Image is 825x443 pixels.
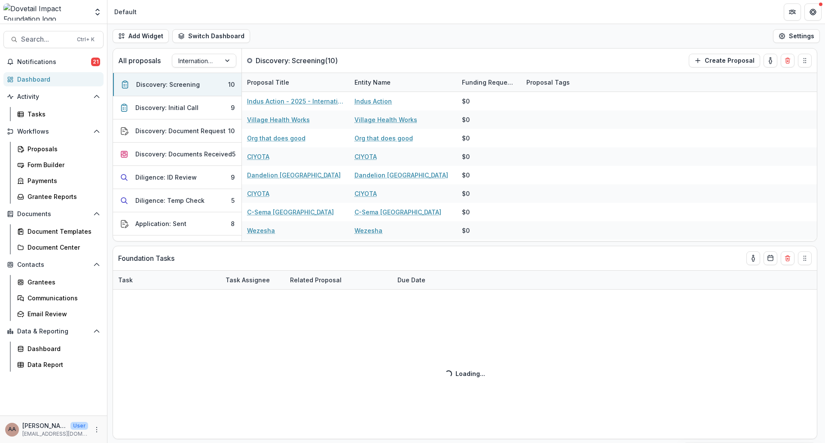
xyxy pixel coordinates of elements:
[349,78,396,87] div: Entity Name
[231,219,235,228] div: 8
[689,54,760,67] button: Create Proposal
[14,342,104,356] a: Dashboard
[247,226,275,235] a: Wezesha
[135,103,199,112] div: Discovery: Initial Call
[231,173,235,182] div: 9
[521,73,629,92] div: Proposal Tags
[75,35,96,44] div: Ctrl + K
[798,251,812,265] button: Drag
[228,126,235,135] div: 10
[118,253,174,263] p: Foundation Tasks
[27,227,97,236] div: Document Templates
[113,73,241,96] button: Discovery: Screening10
[3,72,104,86] a: Dashboard
[354,134,413,143] a: Org that does good
[92,3,104,21] button: Open entity switcher
[70,422,88,430] p: User
[135,196,205,205] div: Diligence: Temp Check
[349,73,457,92] div: Entity Name
[17,58,91,66] span: Notifications
[113,189,241,212] button: Diligence: Temp Check5
[8,427,16,432] div: Amit Antony Alex
[462,115,470,124] div: $0
[17,211,90,218] span: Documents
[113,96,241,119] button: Discovery: Initial Call9
[3,207,104,221] button: Open Documents
[247,115,310,124] a: Village Health Works
[14,224,104,238] a: Document Templates
[247,152,269,161] a: CIYOTA
[136,80,200,89] div: Discovery: Screening
[462,226,470,235] div: $0
[14,142,104,156] a: Proposals
[354,171,448,180] a: Dandelion [GEOGRAPHIC_DATA]
[354,115,417,124] a: Village Health Works
[781,54,794,67] button: Delete card
[746,251,760,265] button: toggle-assigned-to-me
[462,171,470,180] div: $0
[14,189,104,204] a: Grantee Reports
[804,3,822,21] button: Get Help
[764,54,777,67] button: toggle-assigned-to-me
[3,90,104,104] button: Open Activity
[111,6,140,18] nav: breadcrumb
[27,309,97,318] div: Email Review
[113,119,241,143] button: Discovery: Document Request10
[27,360,97,369] div: Data Report
[135,126,226,135] div: Discovery: Document Request
[14,307,104,321] a: Email Review
[92,425,102,435] button: More
[17,328,90,335] span: Data & Reporting
[3,31,104,48] button: Search...
[14,357,104,372] a: Data Report
[14,107,104,121] a: Tasks
[521,78,575,87] div: Proposal Tags
[91,58,100,66] span: 21
[22,430,88,438] p: [EMAIL_ADDRESS][DOMAIN_NAME]
[113,212,241,235] button: Application: Sent8
[457,73,521,92] div: Funding Requested
[114,7,137,16] div: Default
[17,75,97,84] div: Dashboard
[232,150,235,159] div: 5
[118,55,161,66] p: All proposals
[242,73,349,92] div: Proposal Title
[27,293,97,302] div: Communications
[14,158,104,172] a: Form Builder
[113,143,241,166] button: Discovery: Documents Received5
[172,29,250,43] button: Switch Dashboard
[27,144,97,153] div: Proposals
[14,174,104,188] a: Payments
[228,80,235,89] div: 10
[781,251,794,265] button: Delete card
[231,103,235,112] div: 9
[14,275,104,289] a: Grantees
[135,150,232,159] div: Discovery: Documents Received
[3,55,104,69] button: Notifications21
[764,251,777,265] button: Calendar
[3,3,88,21] img: Dovetail Impact Foundation logo
[354,189,377,198] a: CIYOTA
[462,189,470,198] div: $0
[256,55,338,66] p: Discovery: Screening ( 10 )
[113,29,169,43] button: Add Widget
[27,243,97,252] div: Document Center
[14,240,104,254] a: Document Center
[462,134,470,143] div: $0
[247,208,334,217] a: C-Sema [GEOGRAPHIC_DATA]
[22,421,67,430] p: [PERSON_NAME] [PERSON_NAME]
[247,97,344,106] a: Indus Action - 2025 - International Renewal Prep Form
[354,226,382,235] a: Wezesha
[247,189,269,198] a: CIYOTA
[17,261,90,269] span: Contacts
[773,29,820,43] button: Settings
[3,258,104,272] button: Open Contacts
[17,93,90,101] span: Activity
[27,192,97,201] div: Grantee Reports
[462,208,470,217] div: $0
[457,78,521,87] div: Funding Requested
